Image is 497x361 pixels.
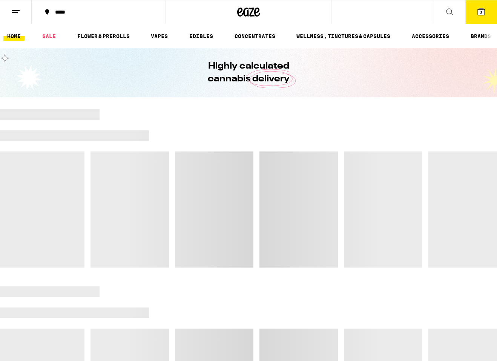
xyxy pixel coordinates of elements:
[186,60,311,86] h1: Highly calculated cannabis delivery
[186,32,217,41] a: EDIBLES
[467,32,495,41] button: BRANDS
[480,10,482,15] span: 3
[3,32,25,41] a: HOME
[147,32,172,41] a: VAPES
[74,32,133,41] a: FLOWER & PREROLLS
[231,32,279,41] a: CONCENTRATES
[38,32,60,41] a: SALE
[293,32,394,41] a: WELLNESS, TINCTURES & CAPSULES
[408,32,453,41] a: ACCESSORIES
[465,0,497,24] button: 3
